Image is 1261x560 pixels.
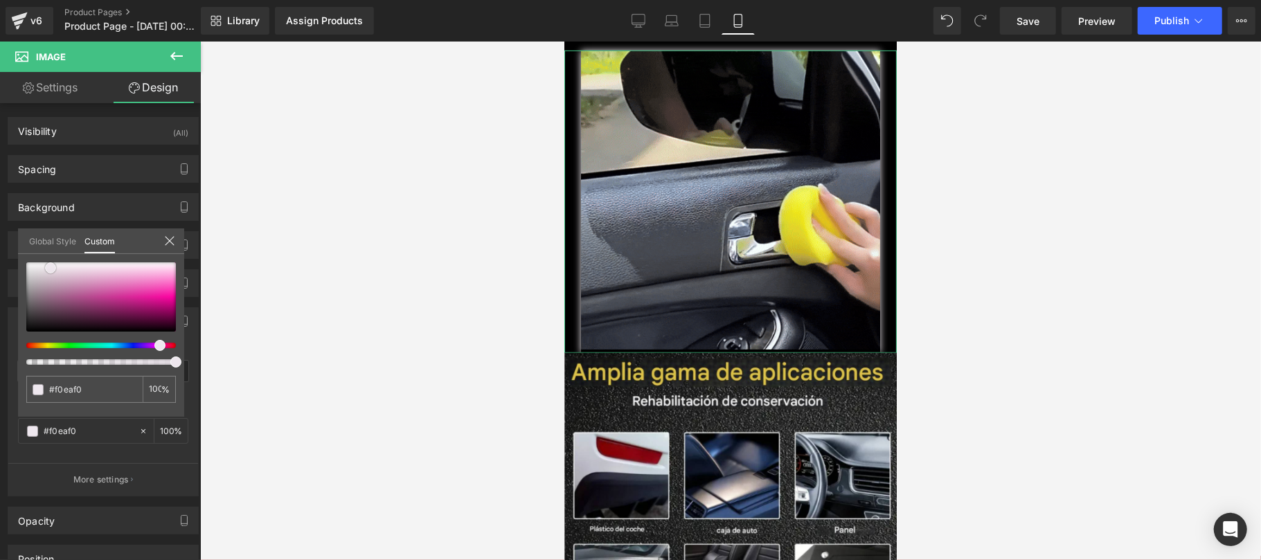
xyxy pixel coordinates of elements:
[28,12,45,30] div: v6
[655,7,688,35] a: Laptop
[1138,7,1222,35] button: Publish
[688,7,722,35] a: Tablet
[64,7,224,18] a: Product Pages
[143,376,176,403] div: %
[622,7,655,35] a: Desktop
[6,7,53,35] a: v6
[29,228,76,252] a: Global Style
[1228,7,1255,35] button: More
[1214,513,1247,546] div: Open Intercom Messenger
[103,72,204,103] a: Design
[933,7,961,35] button: Undo
[84,228,115,253] a: Custom
[1017,14,1039,28] span: Save
[201,7,269,35] a: New Library
[36,51,66,62] span: Image
[286,15,363,26] div: Assign Products
[1154,15,1189,26] span: Publish
[227,15,260,27] span: Library
[722,7,755,35] a: Mobile
[1062,7,1132,35] a: Preview
[1078,14,1116,28] span: Preview
[967,7,994,35] button: Redo
[64,21,197,32] span: Product Page - [DATE] 00:30:01
[49,382,137,397] input: Color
